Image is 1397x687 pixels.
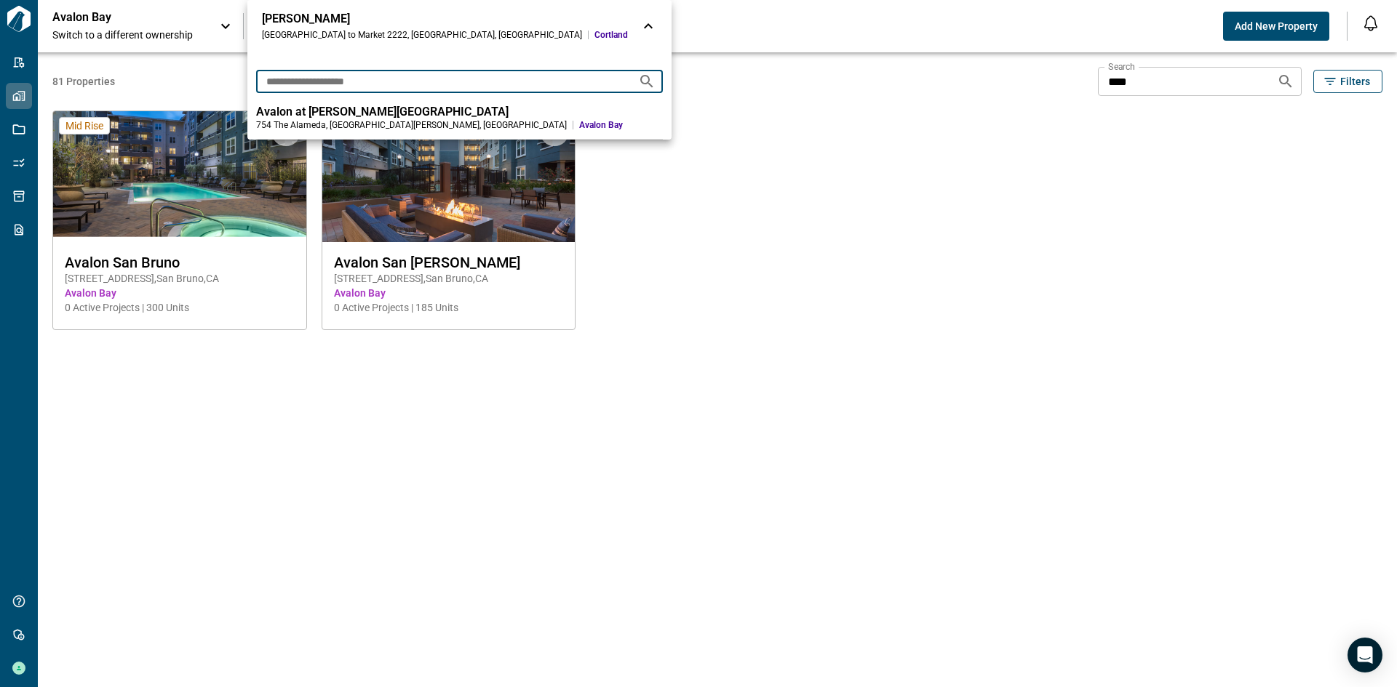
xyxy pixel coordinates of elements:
[262,29,582,41] div: [GEOGRAPHIC_DATA] to Market 2222 , [GEOGRAPHIC_DATA] , [GEOGRAPHIC_DATA]
[1348,638,1382,672] div: Open Intercom Messenger
[594,29,628,41] span: Cortland
[579,119,663,131] span: Avalon Bay
[256,105,663,119] div: Avalon at [PERSON_NAME][GEOGRAPHIC_DATA]
[632,67,661,96] button: Search projects
[256,119,567,131] div: 754 The Alameda , [GEOGRAPHIC_DATA][PERSON_NAME] , [GEOGRAPHIC_DATA]
[262,12,628,26] div: [PERSON_NAME]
